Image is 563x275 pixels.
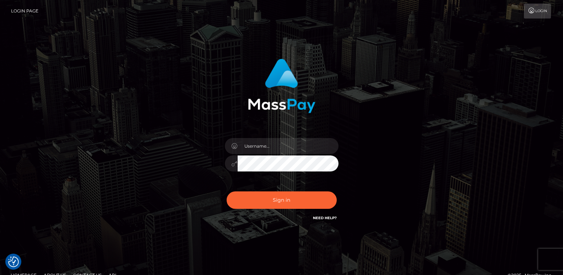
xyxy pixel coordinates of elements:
button: Sign in [227,191,337,209]
input: Username... [238,138,339,154]
a: Need Help? [313,216,337,220]
img: MassPay Login [248,59,315,113]
img: Revisit consent button [8,257,19,267]
a: Login [524,4,551,18]
a: Login Page [11,4,38,18]
button: Consent Preferences [8,257,19,267]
